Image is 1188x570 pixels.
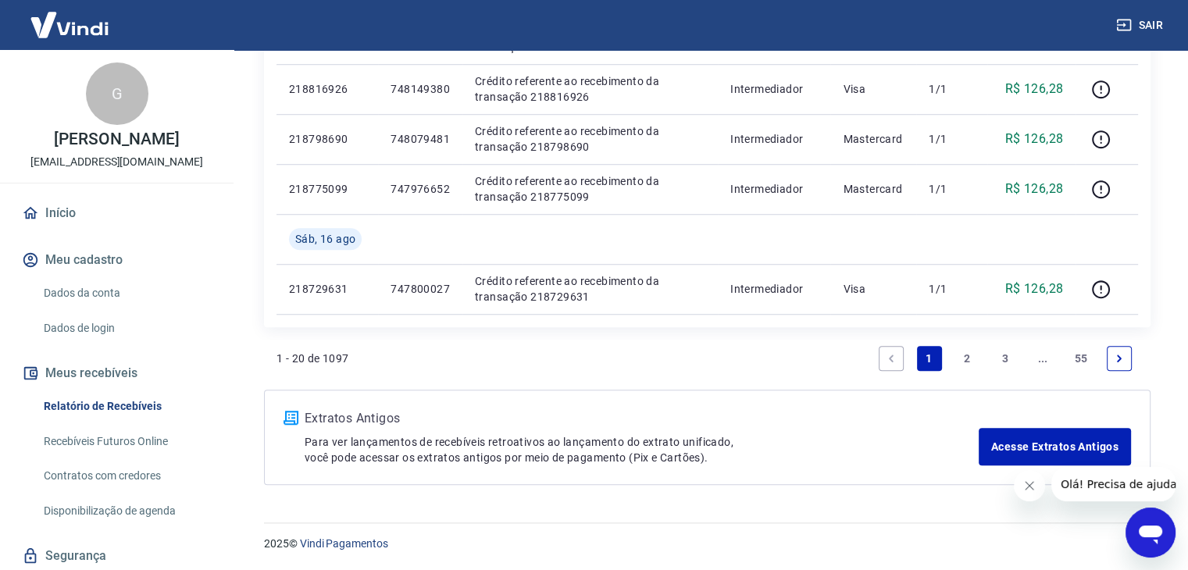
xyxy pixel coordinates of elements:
p: 1/1 [929,131,975,147]
p: 2025 © [264,536,1151,552]
a: Dados de login [37,312,215,344]
span: Sáb, 16 ago [295,231,355,247]
p: 1/1 [929,81,975,97]
p: Intermediador [730,181,818,197]
p: Crédito referente ao recebimento da transação 218798690 [475,123,705,155]
p: Visa [843,81,904,97]
p: R$ 126,28 [1005,180,1064,198]
p: 218816926 [289,81,366,97]
p: Crédito referente ao recebimento da transação 218775099 [475,173,705,205]
a: Início [19,196,215,230]
p: [EMAIL_ADDRESS][DOMAIN_NAME] [30,154,203,170]
img: Vindi [19,1,120,48]
a: Page 2 [954,346,979,371]
img: ícone [284,411,298,425]
p: Para ver lançamentos de recebíveis retroativos ao lançamento do extrato unificado, você pode aces... [305,434,979,465]
p: 1 - 20 de 1097 [276,351,349,366]
button: Meu cadastro [19,243,215,277]
a: Relatório de Recebíveis [37,390,215,422]
a: Dados da conta [37,277,215,309]
p: 1/1 [929,281,975,297]
p: 218798690 [289,131,366,147]
button: Sair [1113,11,1169,40]
iframe: Fechar mensagem [1014,470,1045,501]
a: Acesse Extratos Antigos [979,428,1131,465]
a: Next page [1107,346,1132,371]
ul: Pagination [872,340,1138,377]
p: Crédito referente ao recebimento da transação 218816926 [475,73,705,105]
p: 748149380 [391,81,450,97]
p: 1/1 [929,181,975,197]
p: R$ 126,28 [1005,280,1064,298]
p: Visa [843,281,904,297]
span: Olá! Precisa de ajuda? [9,11,131,23]
a: Vindi Pagamentos [300,537,388,550]
a: Previous page [879,346,904,371]
p: [PERSON_NAME] [54,131,179,148]
p: R$ 126,28 [1005,130,1064,148]
p: Mastercard [843,181,904,197]
div: G [86,62,148,125]
a: Jump forward [1030,346,1055,371]
a: Page 1 is your current page [917,346,942,371]
a: Disponibilização de agenda [37,495,215,527]
p: 218775099 [289,181,366,197]
p: Extratos Antigos [305,409,979,428]
button: Meus recebíveis [19,356,215,390]
a: Page 55 [1068,346,1094,371]
p: 747800027 [391,281,450,297]
a: Contratos com credores [37,460,215,492]
p: Intermediador [730,131,818,147]
iframe: Botão para abrir a janela de mensagens [1126,508,1176,558]
p: Intermediador [730,281,818,297]
a: Recebíveis Futuros Online [37,426,215,458]
p: 748079481 [391,131,450,147]
p: R$ 126,28 [1005,80,1064,98]
a: Page 3 [993,346,1018,371]
p: Crédito referente ao recebimento da transação 218729631 [475,273,705,305]
p: 218729631 [289,281,366,297]
iframe: Mensagem da empresa [1051,467,1176,501]
p: Intermediador [730,81,818,97]
p: 747976652 [391,181,450,197]
p: Mastercard [843,131,904,147]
